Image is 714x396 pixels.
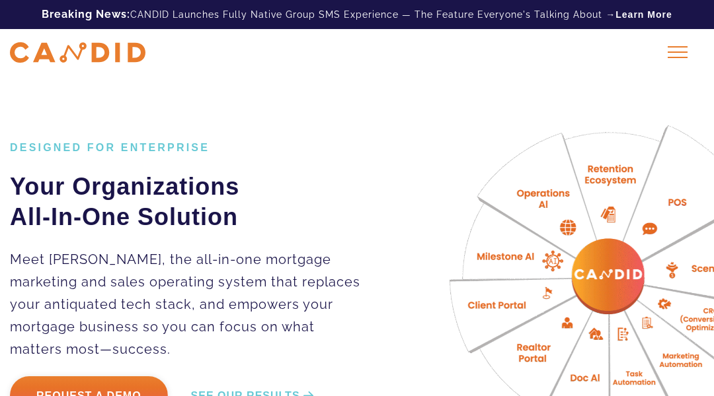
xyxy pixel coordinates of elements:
h2: Your Organizations All-In-One Solution [10,172,360,232]
img: CANDID APP [10,42,145,63]
b: Breaking News: [42,8,130,20]
a: Learn More [615,8,672,21]
h1: DESIGNED FOR ENTERPRISE [10,140,360,156]
p: Meet [PERSON_NAME], the all-in-one mortgage marketing and sales operating system that replaces yo... [10,248,360,360]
